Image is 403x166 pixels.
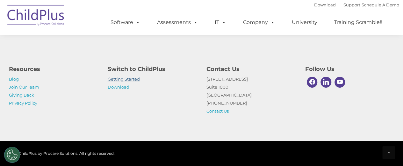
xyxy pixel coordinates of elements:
a: Blog [9,76,19,82]
button: Cookies Settings [4,147,20,163]
p: [STREET_ADDRESS] Suite 1000 [GEOGRAPHIC_DATA] [PHONE_NUMBER] [206,75,296,115]
a: Facebook [305,75,319,89]
a: Contact Us [206,108,229,114]
h4: Follow Us [305,65,394,74]
font: | [314,2,399,7]
a: Download [314,2,336,7]
a: Support [343,2,360,7]
a: Download [108,84,129,90]
a: Linkedin [319,75,333,89]
a: Join Our Team [9,84,39,90]
a: IT [208,16,233,29]
a: Giving Back [9,92,34,98]
h4: Resources [9,65,98,74]
span: Phone number [89,68,116,73]
a: Youtube [333,75,347,89]
a: Training Scramble!! [328,16,389,29]
span: © 2025 ChildPlus by Procare Solutions. All rights reserved. [4,151,115,156]
a: Getting Started [108,76,140,82]
h4: Switch to ChildPlus [108,65,197,74]
a: Assessments [151,16,204,29]
a: Software [104,16,147,29]
span: Last name [89,42,108,47]
h4: Contact Us [206,65,296,74]
a: Privacy Policy [9,100,37,106]
img: ChildPlus by Procare Solutions [4,0,68,32]
a: Company [237,16,281,29]
a: Schedule A Demo [362,2,399,7]
a: University [285,16,324,29]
